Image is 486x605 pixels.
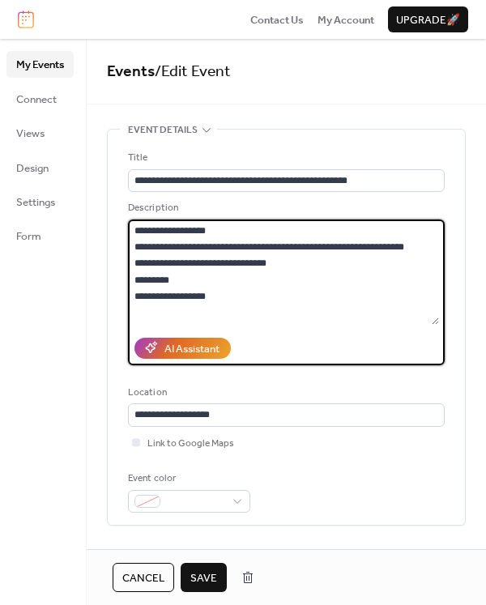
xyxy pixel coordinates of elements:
[6,120,74,146] a: Views
[6,86,74,112] a: Connect
[318,12,374,28] span: My Account
[16,126,45,142] span: Views
[388,6,468,32] button: Upgrade🚀
[181,563,227,592] button: Save
[16,57,64,73] span: My Events
[122,570,164,586] span: Cancel
[318,11,374,28] a: My Account
[128,471,247,487] div: Event color
[107,57,155,87] a: Events
[396,12,460,28] span: Upgrade 🚀
[155,57,231,87] span: / Edit Event
[128,545,197,561] span: Date and time
[147,436,234,452] span: Link to Google Maps
[128,200,441,216] div: Description
[16,92,57,108] span: Connect
[6,189,74,215] a: Settings
[164,341,220,357] div: AI Assistant
[128,150,441,166] div: Title
[128,122,198,138] span: Event details
[16,228,41,245] span: Form
[16,160,49,177] span: Design
[134,338,231,359] button: AI Assistant
[250,12,304,28] span: Contact Us
[250,11,304,28] a: Contact Us
[113,563,174,592] button: Cancel
[190,570,217,586] span: Save
[18,11,34,28] img: logo
[6,155,74,181] a: Design
[6,223,74,249] a: Form
[16,194,55,211] span: Settings
[6,51,74,77] a: My Events
[128,385,441,401] div: Location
